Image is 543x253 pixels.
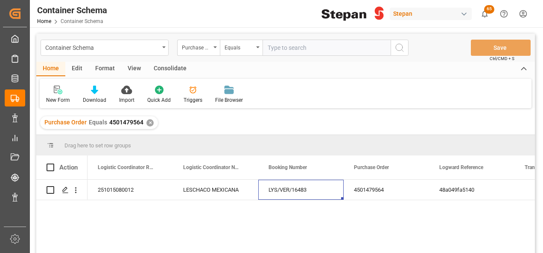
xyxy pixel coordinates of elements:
div: Quick Add [147,96,171,104]
div: LESCHACO MEXICANA [173,180,258,200]
div: Edit [65,62,89,76]
span: Ctrl/CMD + S [490,55,514,62]
div: New Form [46,96,70,104]
div: Press SPACE to select this row. [36,180,88,200]
button: open menu [220,40,263,56]
button: open menu [177,40,220,56]
div: 48a049fa5140 [429,180,514,200]
span: 65 [484,5,494,14]
div: 4501479564 [344,180,429,200]
div: Triggers [184,96,202,104]
div: Import [119,96,134,104]
div: ✕ [146,119,154,126]
span: Equals [89,119,107,126]
div: Container Schema [45,42,159,52]
div: Download [83,96,106,104]
div: Container Schema [37,4,107,17]
div: LYS/VER/16483 [258,180,344,200]
span: Logward Reference [439,164,483,170]
button: Save [471,40,531,56]
img: Stepan_Company_logo.svg.png_1713531530.png [321,6,384,21]
input: Type to search [263,40,391,56]
div: View [121,62,147,76]
div: Equals [225,42,254,52]
button: show 65 new notifications [475,4,494,23]
span: Drag here to set row groups [64,142,131,149]
span: Purchase Order [354,164,389,170]
div: Stepan [390,8,472,20]
span: 4501479564 [109,119,143,126]
button: search button [391,40,409,56]
div: Home [36,62,65,76]
a: Home [37,18,51,24]
div: Purchase Order [182,42,211,52]
div: 251015080012 [88,180,173,200]
div: Consolidate [147,62,193,76]
button: open menu [41,40,169,56]
span: Logistic Coordinator Name [183,164,240,170]
span: Logistic Coordinator Reference Number [98,164,155,170]
button: Stepan [390,6,475,22]
span: Purchase Order [44,119,87,126]
span: Booking Number [269,164,307,170]
div: Format [89,62,121,76]
button: Help Center [494,4,514,23]
div: Action [59,164,78,171]
div: File Browser [215,96,243,104]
